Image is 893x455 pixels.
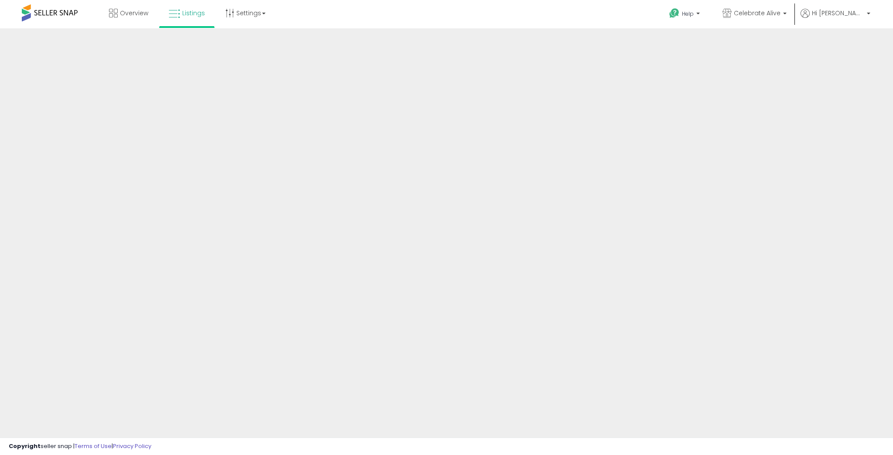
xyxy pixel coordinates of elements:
[669,8,680,19] i: Get Help
[182,9,205,17] span: Listings
[682,10,694,17] span: Help
[662,1,709,28] a: Help
[120,9,148,17] span: Overview
[801,9,870,28] a: Hi [PERSON_NAME]
[812,9,864,17] span: Hi [PERSON_NAME]
[734,9,781,17] span: Celebrate Alive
